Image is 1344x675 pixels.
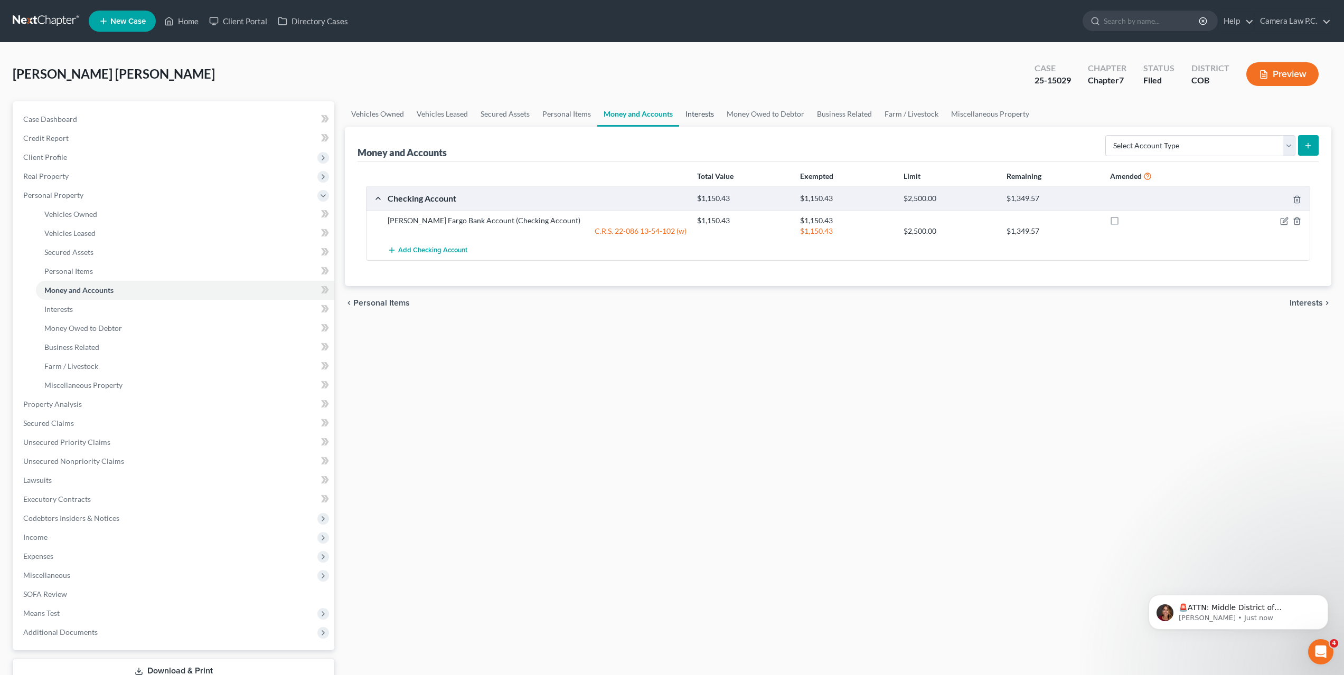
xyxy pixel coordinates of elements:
[23,514,119,522] span: Codebtors Insiders & Notices
[36,376,334,395] a: Miscellaneous Property
[36,205,334,224] a: Vehicles Owned
[697,172,734,180] strong: Total Value
[1191,62,1229,74] div: District
[382,215,692,226] div: [PERSON_NAME] Fargo Bank Account (Checking Account)
[536,101,597,127] a: Personal Items
[44,267,93,275] span: Personal Items
[353,299,410,307] span: Personal Items
[15,414,334,433] a: Secured Claims
[23,457,124,465] span: Unsecured Nonpriority Claims
[36,281,334,300] a: Money and Accounts
[1001,226,1104,236] div: $1,349.57
[388,241,467,260] button: Add Checking Account
[23,495,91,503] span: Executory Contracts
[1323,299,1331,307] i: chevron_right
[23,153,67,161] span: Client Profile
[1218,12,1254,31] a: Help
[898,226,1001,236] div: $2,500.00
[1104,11,1200,31] input: Search by name...
[23,533,48,541] span: Income
[23,438,110,446] span: Unsecured Priority Claims
[898,194,1001,204] div: $2,500.00
[15,129,334,148] a: Credit Report
[272,12,353,31] a: Directory Cases
[1255,12,1331,31] a: Camera Law P.C.
[15,395,334,414] a: Property Analysis
[1330,639,1338,648] span: 4
[23,476,52,484] span: Lawsuits
[1143,74,1174,87] div: Filed
[398,246,467,255] span: Add Checking Account
[110,17,146,25] span: New Case
[23,400,82,408] span: Property Analysis
[15,433,334,452] a: Unsecured Priority Claims
[159,12,204,31] a: Home
[15,471,334,490] a: Lawsuits
[23,552,53,560] span: Expenses
[23,571,70,579] span: Miscellaneous
[36,338,334,357] a: Business Related
[44,248,93,256] span: Secured Assets
[36,300,334,319] a: Interests
[44,229,96,237] span: Vehicles Leased
[44,305,73,313] span: Interests
[720,101,811,127] a: Money Owed to Debtor
[23,609,60,617] span: Means Test
[1007,172,1041,180] strong: Remaining
[1290,299,1323,307] span: Interests
[23,628,98,636] span: Additional Documents
[945,101,1036,127] a: Miscellaneous Property
[44,362,98,370] span: Farm / Livestock
[15,110,334,129] a: Case Dashboard
[358,146,447,159] div: Money and Accounts
[13,66,215,81] span: [PERSON_NAME] [PERSON_NAME]
[44,324,122,332] span: Money Owed to Debtor
[1110,172,1142,180] strong: Amended
[1290,299,1331,307] button: Interests chevron_right
[23,191,83,199] span: Personal Property
[1133,573,1344,647] iframe: Intercom notifications message
[795,194,898,204] div: $1,150.43
[23,115,77,123] span: Case Dashboard
[410,101,474,127] a: Vehicles Leased
[795,226,898,236] div: $1,150.43
[15,452,334,471] a: Unsecured Nonpriority Claims
[36,224,334,243] a: Vehicles Leased
[692,194,795,204] div: $1,150.43
[23,590,67,598] span: SOFA Review
[800,172,833,180] strong: Exempted
[1143,62,1174,74] div: Status
[36,262,334,281] a: Personal Items
[23,134,69,142] span: Credit Report
[44,381,123,389] span: Miscellaneous Property
[1191,74,1229,87] div: COB
[36,319,334,338] a: Money Owed to Debtor
[692,215,795,226] div: $1,150.43
[679,101,720,127] a: Interests
[1119,75,1124,85] span: 7
[345,299,410,307] button: chevron_left Personal Items
[44,286,114,294] span: Money and Accounts
[345,299,353,307] i: chevron_left
[345,101,410,127] a: Vehicles Owned
[36,357,334,376] a: Farm / Livestock
[44,343,99,351] span: Business Related
[15,585,334,604] a: SOFA Review
[1035,62,1071,74] div: Case
[382,226,692,236] div: C.R.S. 22-086 13-54-102 (w)
[1088,62,1126,74] div: Chapter
[878,101,945,127] a: Farm / Livestock
[811,101,878,127] a: Business Related
[44,210,97,218] span: Vehicles Owned
[474,101,536,127] a: Secured Assets
[23,172,69,180] span: Real Property
[23,419,74,427] span: Secured Claims
[904,172,920,180] strong: Limit
[36,243,334,262] a: Secured Assets
[382,193,692,204] div: Checking Account
[795,215,898,226] div: $1,150.43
